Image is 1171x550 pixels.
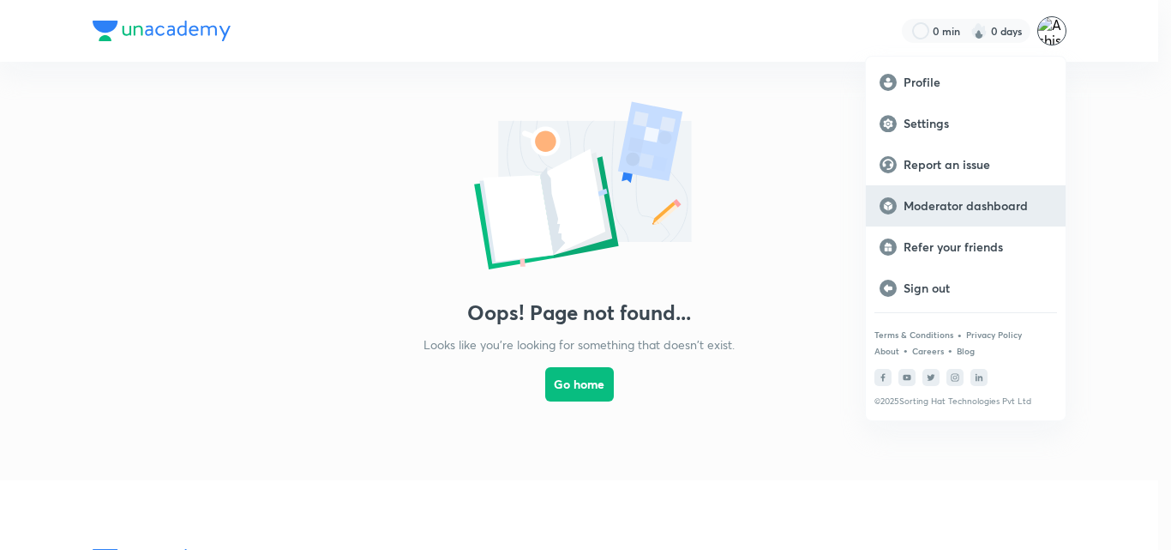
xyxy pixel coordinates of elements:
p: © 2025 Sorting Hat Technologies Pvt Ltd [874,396,1057,407]
p: Settings [904,116,1052,131]
div: • [957,327,963,342]
a: Profile [866,62,1066,103]
a: Privacy Policy [966,329,1022,340]
a: Terms & Conditions [874,329,953,340]
a: Blog [957,346,975,356]
a: Refer your friends [866,227,1066,268]
p: Refer your friends [904,239,1052,255]
a: About [874,346,899,356]
p: Profile [904,75,1052,90]
a: Settings [866,103,1066,144]
a: Moderator dashboard [866,185,1066,227]
div: • [903,342,909,358]
p: Report an issue [904,157,1052,172]
p: Sign out [904,281,1052,296]
div: • [947,342,953,358]
a: Careers [912,346,944,356]
p: Moderator dashboard [904,198,1052,214]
